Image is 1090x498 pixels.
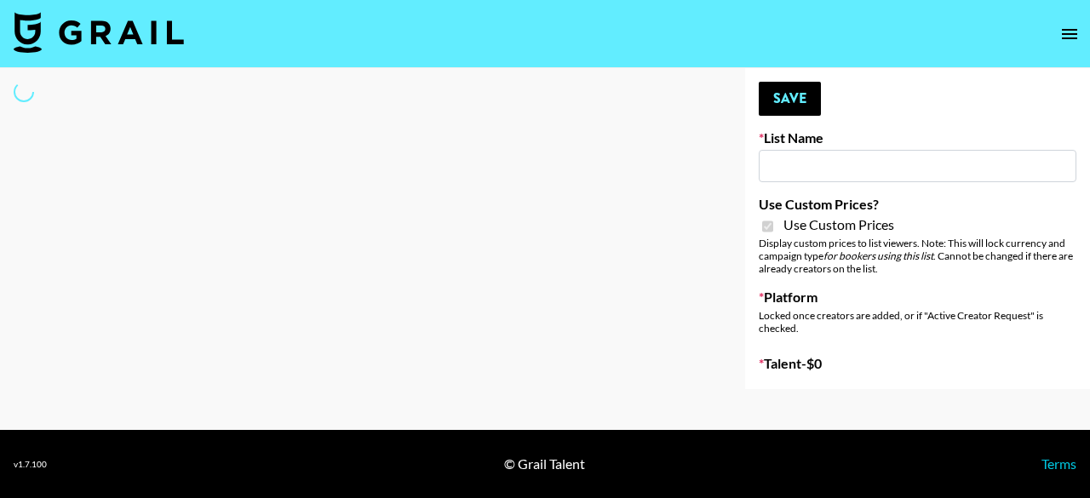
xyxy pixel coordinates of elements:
label: List Name [759,129,1076,146]
button: open drawer [1053,17,1087,51]
div: © Grail Talent [504,455,585,472]
label: Talent - $ 0 [759,355,1076,372]
button: Save [759,82,821,116]
em: for bookers using this list [823,249,933,262]
label: Platform [759,289,1076,306]
span: Use Custom Prices [783,216,894,233]
label: Use Custom Prices? [759,196,1076,213]
a: Terms [1041,455,1076,472]
div: v 1.7.100 [14,459,47,470]
div: Display custom prices to list viewers. Note: This will lock currency and campaign type . Cannot b... [759,237,1076,275]
img: Grail Talent [14,12,184,53]
div: Locked once creators are added, or if "Active Creator Request" is checked. [759,309,1076,335]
